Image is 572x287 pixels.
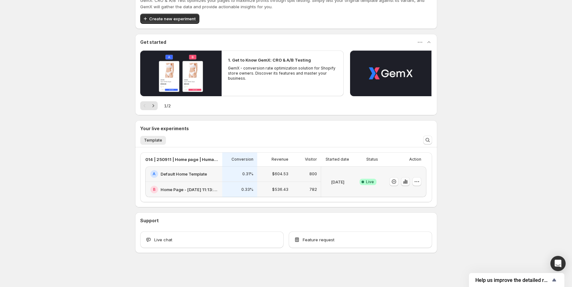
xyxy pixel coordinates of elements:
p: Status [366,157,378,162]
p: [DATE] [331,179,344,185]
h2: 1. Get to Know GemX: CRO & A/B Testing [228,57,311,63]
button: Create new experiment [140,14,199,24]
h2: Default Home Template [161,171,207,177]
div: Open Intercom Messenger [550,256,566,271]
button: Play video [350,50,431,96]
p: $604.53 [272,171,288,177]
nav: Pagination [140,101,158,110]
h2: B [153,187,155,192]
p: $536.43 [272,187,288,192]
span: 1 / 2 [164,103,171,109]
p: 0.31% [242,171,253,177]
span: Template [144,138,162,143]
h3: Support [140,217,159,224]
p: 014 | 250911 | Home page | Human hero banner [145,156,218,163]
h3: Get started [140,39,166,45]
button: Show survey - Help us improve the detailed report for A/B campaigns [475,276,558,284]
h2: Home Page - [DATE] 11:13:58 [161,186,218,193]
h3: Your live experiments [140,125,189,132]
button: Play video [140,50,222,96]
h2: A [153,171,155,177]
p: Revenue [272,157,288,162]
p: Conversion [231,157,253,162]
p: Started date [326,157,349,162]
p: GemX - conversion rate optimization solution for Shopify store owners. Discover its features and ... [228,66,337,81]
p: 800 [309,171,317,177]
button: Next [149,101,158,110]
span: Live [366,179,374,184]
p: Action [409,157,421,162]
button: Search and filter results [423,136,432,144]
span: Help us improve the detailed report for A/B campaigns [475,277,550,283]
span: Live chat [154,237,172,243]
span: Create new experiment [149,16,196,22]
p: Visitor [305,157,317,162]
span: Feature request [303,237,334,243]
p: 0.33% [241,187,253,192]
p: 782 [309,187,317,192]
